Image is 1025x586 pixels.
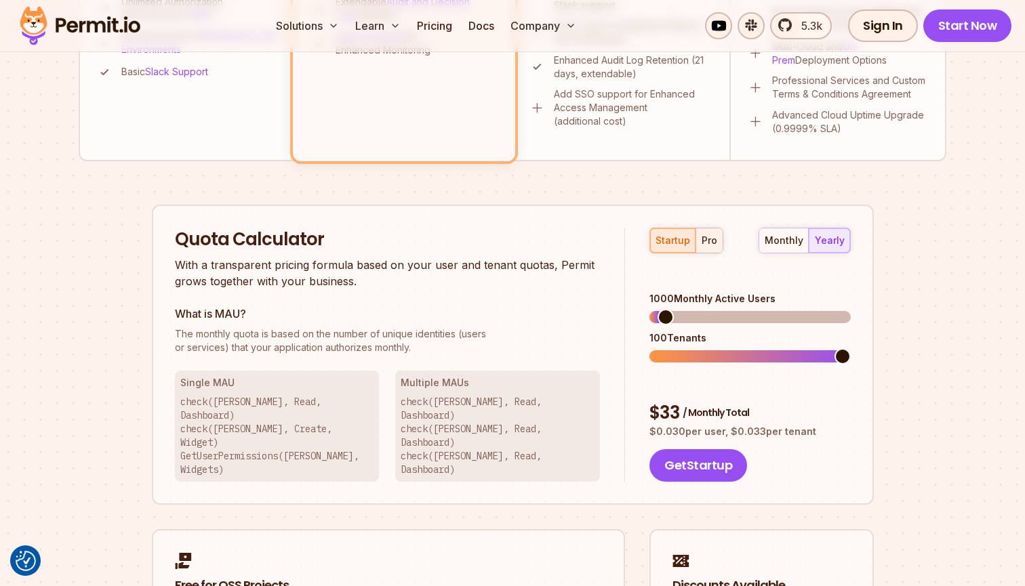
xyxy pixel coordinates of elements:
p: check([PERSON_NAME], Read, Dashboard) check([PERSON_NAME], Create, Widget) GetUserPermissions([PE... [180,395,374,476]
div: 1000 Monthly Active Users [649,292,850,306]
a: Docs [463,12,500,39]
h3: Multiple MAUs [401,376,595,390]
h2: Quota Calculator [175,228,601,252]
img: Permit logo [14,3,146,49]
span: / Monthly Total [683,406,749,419]
p: Enhanced Audit Log Retention (21 days, extendable) [554,54,713,81]
div: 100 Tenants [649,331,850,345]
p: Professional Services and Custom Terms & Conditions Agreement [772,74,929,101]
h3: What is MAU? [175,306,601,322]
p: check([PERSON_NAME], Read, Dashboard) check([PERSON_NAME], Read, Dashboard) check([PERSON_NAME], ... [401,395,595,476]
button: Solutions [270,12,344,39]
p: Advanced Cloud Uptime Upgrade (0.9999% SLA) [772,108,929,135]
div: monthly [765,234,803,247]
p: Add SSO support for Enhanced Access Management (additional cost) [554,87,713,128]
span: The monthly quota is based on the number of unique identities (users [175,327,601,341]
img: Revisit consent button [16,551,36,571]
a: On-Prem [772,41,860,66]
p: Basic [121,65,208,79]
p: Multi-Cloud and Deployment Options [772,40,929,67]
div: pro [702,234,717,247]
button: Learn [350,12,406,39]
p: With a transparent pricing formula based on your user and tenant quotas, Permit grows together wi... [175,257,601,289]
span: 5.3k [793,18,822,34]
p: $ 0.030 per user, $ 0.033 per tenant [649,425,850,438]
a: Sign In [848,9,918,42]
a: 5.3k [770,12,832,39]
p: or services) that your application authorizes monthly. [175,327,601,354]
div: $ 33 [649,401,850,425]
a: Start Now [923,9,1012,42]
h3: Single MAU [180,376,374,390]
button: Company [505,12,582,39]
a: Pricing [411,12,458,39]
button: Consent Preferences [16,551,36,571]
a: Slack Support [145,66,208,77]
button: GetStartup [649,449,747,482]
